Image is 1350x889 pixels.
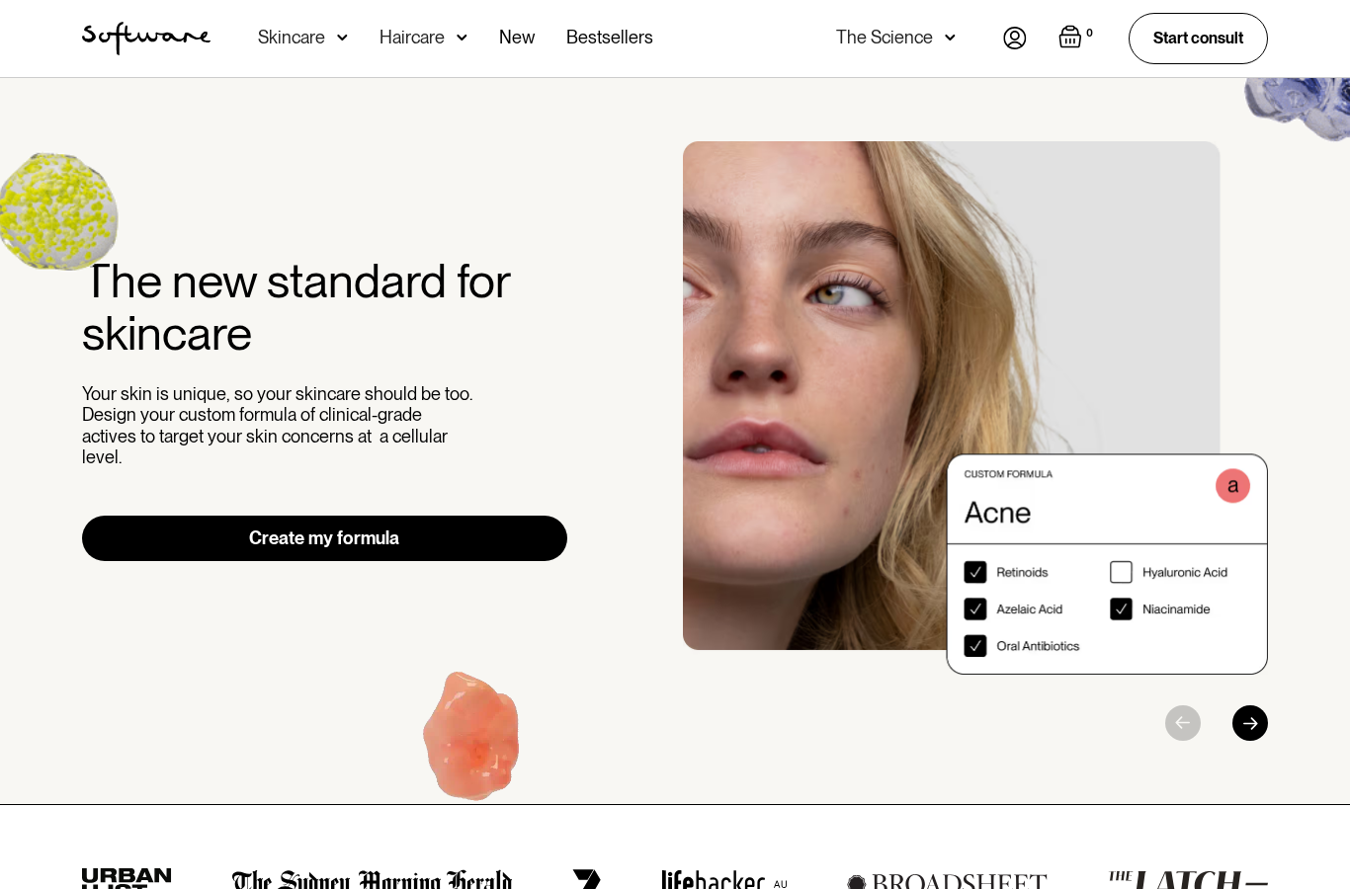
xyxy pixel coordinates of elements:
div: 0 [1082,25,1097,42]
div: The Science [836,28,933,47]
div: 1 / 3 [683,141,1268,675]
a: Open empty cart [1058,25,1097,52]
img: arrow down [457,28,467,47]
img: Hydroquinone (skin lightening agent) [351,628,597,870]
div: Next slide [1232,705,1268,741]
img: Software Logo [82,22,211,55]
h2: The new standard for skincare [82,255,567,360]
div: Haircare [380,28,445,47]
div: Skincare [258,28,325,47]
a: Create my formula [82,516,567,561]
p: Your skin is unique, so your skincare should be too. Design your custom formula of clinical-grade... [82,383,477,468]
img: arrow down [337,28,348,47]
img: arrow down [945,28,956,47]
a: Start consult [1129,13,1268,63]
a: home [82,22,211,55]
